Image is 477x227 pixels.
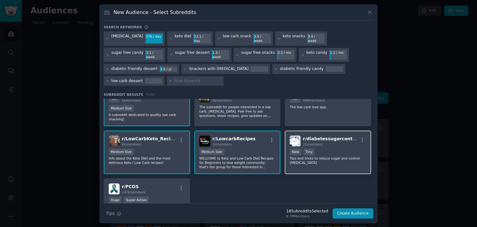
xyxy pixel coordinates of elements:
[280,66,324,72] div: diabetic friendly candy
[145,93,155,96] span: 79 / 80
[189,66,249,72] div: Snackers with [MEDICAL_DATA]
[175,34,191,44] div: keto diet
[290,156,366,165] p: Tips and tricks to reduce sugar and control [MEDICAL_DATA]
[114,9,196,16] h3: New Audience - Select Subreddits
[253,34,271,44] div: 3.8 / week
[175,50,210,60] div: sugar free dessert
[109,183,120,194] img: PCOS
[199,149,225,155] div: Medium Size
[303,149,315,155] div: Tiny
[286,214,328,218] div: 8.7M Members
[109,156,185,165] p: Info about the Keto Diet and the most delicious Keto / Low Carb recipes!
[212,50,229,60] div: 1.3 / week
[283,34,305,44] div: keto snacks
[290,149,301,155] div: New
[174,78,221,84] input: New Keyword
[122,190,145,194] span: 247k members
[160,66,177,72] div: 3.6 / yr
[199,136,210,146] img: LowcarbRecipes
[303,142,322,146] span: 21 members
[104,92,143,97] span: Subreddit Results
[109,136,120,146] img: LowCarbKeto_Recipes
[241,50,275,60] div: sugar free snacks
[122,142,141,146] span: 6k members
[286,209,328,214] div: 18 Subreddit s Selected
[333,208,374,219] button: Create Audience
[199,156,276,169] p: WELCOME to Keto and Low Carb Diet Recipes for Beginners to lose weight community; that's the grou...
[290,105,366,109] p: The low carb love app.
[111,66,158,72] div: diabetic friendly dessert
[111,50,143,60] div: sugar free candy
[109,197,122,203] div: Huge
[122,99,141,102] span: 5k members
[145,34,163,39] div: 376 / day
[122,184,139,189] span: r/ PCOS
[212,99,232,102] span: 8k members
[307,34,325,44] div: 3.4 / week
[109,149,134,155] div: Medium Size
[290,136,301,146] img: diabetessugarcontrol
[124,197,149,203] div: Super Active
[109,113,185,121] p: A subreddit dedicated to quality low carb snacking!
[303,136,359,141] span: r/ diabetessugarcontrol
[111,34,143,44] div: [MEDICAL_DATA]
[212,142,232,146] span: 1k members
[193,34,211,44] div: 12.1 / day
[122,136,179,141] span: r/ LowCarbKeto_Recipes
[146,50,163,60] div: 3.1 / week
[111,78,143,84] div: low carb dessert
[104,208,123,219] button: Tips
[307,50,327,60] div: keto candy
[106,210,115,217] span: Tips
[199,105,276,118] p: The subreddit for people interested in a low carb, [MEDICAL_DATA]. Feel free to ask questions, sh...
[212,136,256,141] span: r/ LowcarbRecipes
[109,105,134,111] div: Medium Size
[104,25,142,29] h3: Search keywords
[277,50,294,56] div: 3.3 / mo
[223,34,251,44] div: low carb snack
[303,99,325,102] span: 499 members
[329,50,347,56] div: 1.2 / mo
